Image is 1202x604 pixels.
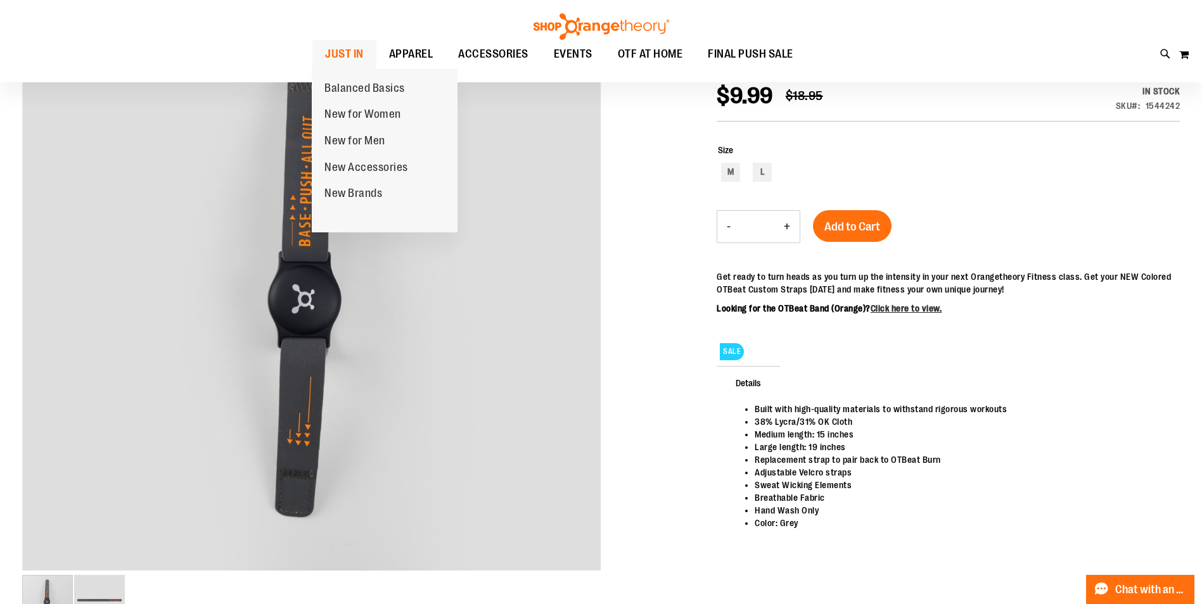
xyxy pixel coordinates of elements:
[1115,584,1187,596] span: Chat with an Expert
[312,154,421,181] a: New Accessories
[324,161,408,177] span: New Accessories
[755,479,1167,491] li: Sweat Wicking Elements
[824,220,880,234] span: Add to Cart
[740,211,774,242] input: Product quantity
[786,89,823,103] span: $18.95
[755,517,1167,529] li: Color: Grey
[325,40,364,68] span: JUST IN
[1116,85,1180,98] div: In stock
[755,504,1167,517] li: Hand Wash Only
[312,75,418,102] a: Balanced Basics
[1116,85,1180,98] div: Availability
[554,40,592,68] span: EVENTS
[708,40,793,68] span: FINAL PUSH SALE
[312,180,395,207] a: New Brands
[324,108,401,123] span: New for Women
[717,83,773,109] span: $9.99
[755,415,1167,428] li: 38% Lycra/31% OK Cloth
[755,441,1167,453] li: Large length: 19 inches
[312,40,376,69] a: JUST IN
[813,210,892,242] button: Add to Cart
[753,163,772,182] div: L
[1116,101,1141,111] strong: SKU
[376,40,446,69] a: APPAREL
[445,40,541,69] a: ACCESSORIES
[1146,99,1180,112] div: 1544242
[324,82,405,98] span: Balanced Basics
[1086,575,1195,604] button: Chat with an Expert
[755,453,1167,466] li: Replacement strap to pair back to OTBeat Burn
[312,69,457,233] ul: JUST IN
[532,13,671,40] img: Shop Orangetheory
[618,40,683,68] span: OTF AT HOME
[541,40,605,69] a: EVENTS
[717,211,740,242] button: Decrease product quantity
[324,134,385,150] span: New for Men
[755,403,1167,415] li: Built with high-quality materials to withstand rigorous workouts
[312,101,414,128] a: New for Women
[718,145,733,155] span: Size
[717,303,942,313] b: Looking for the OTBeat Band (Orange)?
[755,428,1167,441] li: Medium length: 15 inches
[774,211,800,242] button: Increase product quantity
[389,40,433,68] span: APPAREL
[695,40,806,69] a: FINAL PUSH SALE
[717,366,780,399] span: Details
[755,466,1167,479] li: Adjustable Velcro straps
[871,303,942,313] a: Click here to view.
[312,128,398,154] a: New for Men
[755,491,1167,504] li: Breathable Fabric
[717,270,1180,296] p: Get ready to turn heads as you turn up the intensity in your next Orangetheory Fitness class. Get...
[324,187,382,203] span: New Brands
[458,40,528,68] span: ACCESSORIES
[721,163,740,182] div: M
[605,40,696,69] a: OTF AT HOME
[720,343,744,360] span: SALE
